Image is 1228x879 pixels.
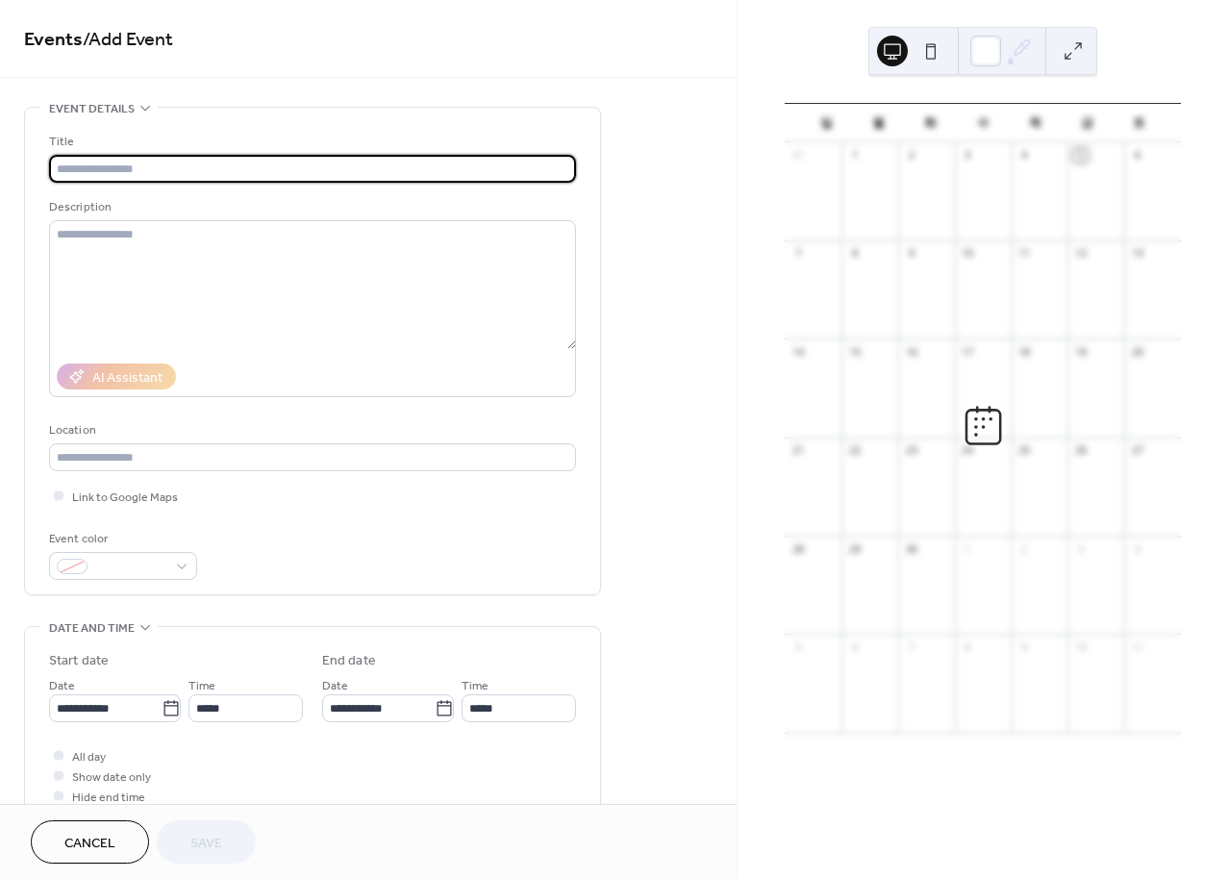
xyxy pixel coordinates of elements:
[847,246,862,261] div: 8
[1017,148,1032,163] div: 4
[961,640,975,654] div: 8
[49,529,193,549] div: Event color
[49,420,572,440] div: Location
[847,541,862,556] div: 29
[790,344,805,359] div: 14
[72,788,145,808] span: Hide end time
[188,676,215,696] span: Time
[905,104,957,142] div: 화
[961,541,975,556] div: 1
[1073,344,1088,359] div: 19
[847,148,862,163] div: 1
[49,651,109,671] div: Start date
[847,443,862,458] div: 22
[961,246,975,261] div: 10
[49,132,572,152] div: Title
[322,676,348,696] span: Date
[1130,344,1144,359] div: 20
[49,99,135,119] span: Event details
[1130,246,1144,261] div: 13
[1061,104,1113,142] div: 금
[1073,640,1088,654] div: 10
[957,104,1009,142] div: 수
[31,820,149,864] button: Cancel
[790,246,805,261] div: 7
[904,344,918,359] div: 16
[1017,541,1032,556] div: 2
[904,148,918,163] div: 2
[49,197,572,217] div: Description
[462,676,489,696] span: Time
[1073,541,1088,556] div: 3
[790,640,805,654] div: 5
[904,443,918,458] div: 23
[1009,104,1061,142] div: 목
[1017,246,1032,261] div: 11
[64,834,115,854] span: Cancel
[1017,344,1032,359] div: 18
[852,104,904,142] div: 월
[790,443,805,458] div: 21
[1017,443,1032,458] div: 25
[72,488,178,508] span: Link to Google Maps
[1130,541,1144,556] div: 4
[24,21,83,59] a: Events
[790,541,805,556] div: 28
[1130,148,1144,163] div: 6
[1073,246,1088,261] div: 12
[847,640,862,654] div: 6
[1073,443,1088,458] div: 26
[1114,104,1165,142] div: 토
[1130,443,1144,458] div: 27
[72,767,151,788] span: Show date only
[961,443,975,458] div: 24
[83,21,173,59] span: / Add Event
[961,148,975,163] div: 3
[1017,640,1032,654] div: 9
[790,148,805,163] div: 31
[322,651,376,671] div: End date
[904,541,918,556] div: 30
[72,747,106,767] span: All day
[847,344,862,359] div: 15
[49,618,135,639] span: Date and time
[1073,148,1088,163] div: 5
[800,104,852,142] div: 일
[1130,640,1144,654] div: 11
[904,640,918,654] div: 7
[49,676,75,696] span: Date
[961,344,975,359] div: 17
[904,246,918,261] div: 9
